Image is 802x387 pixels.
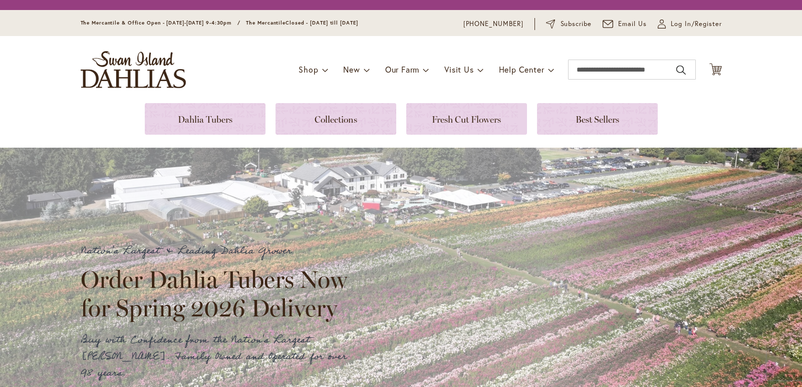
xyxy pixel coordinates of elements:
a: Log In/Register [658,19,722,29]
a: Email Us [603,19,647,29]
span: New [343,64,360,75]
h2: Order Dahlia Tubers Now for Spring 2026 Delivery [81,265,356,321]
span: Log In/Register [671,19,722,29]
span: Subscribe [561,19,592,29]
span: Closed - [DATE] till [DATE] [286,20,358,26]
span: Help Center [499,64,545,75]
p: Nation's Largest & Leading Dahlia Grower [81,243,356,259]
span: Our Farm [385,64,419,75]
span: Shop [299,64,318,75]
a: store logo [81,51,186,88]
a: [PHONE_NUMBER] [463,19,524,29]
button: Search [676,62,685,78]
p: Buy with Confidence from the Nation's Largest [PERSON_NAME]. Family Owned and Operated for over 9... [81,332,356,381]
span: Email Us [618,19,647,29]
span: The Mercantile & Office Open - [DATE]-[DATE] 9-4:30pm / The Mercantile [81,20,286,26]
a: Subscribe [546,19,592,29]
span: Visit Us [444,64,473,75]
